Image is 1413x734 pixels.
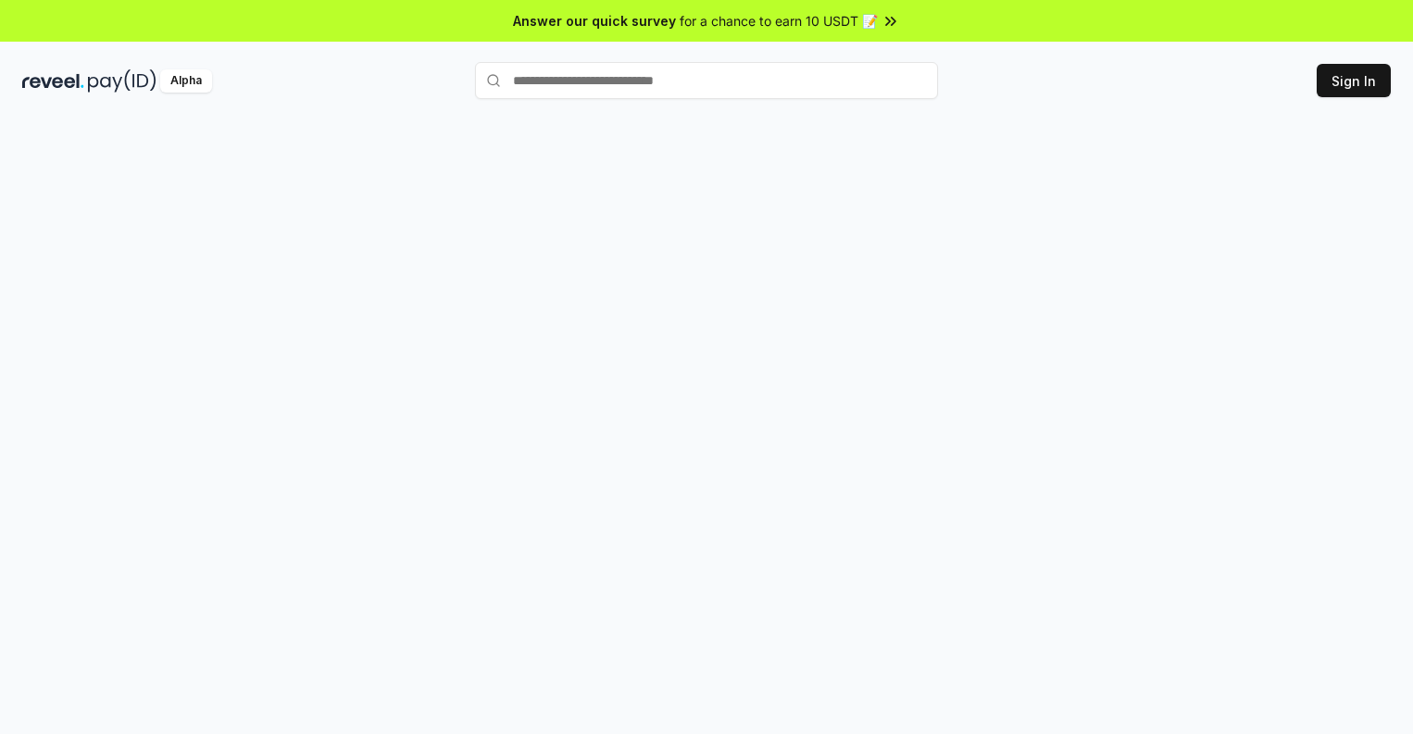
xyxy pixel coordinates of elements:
[22,69,84,93] img: reveel_dark
[88,69,156,93] img: pay_id
[513,11,676,31] span: Answer our quick survey
[160,69,212,93] div: Alpha
[1317,64,1391,97] button: Sign In
[680,11,878,31] span: for a chance to earn 10 USDT 📝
